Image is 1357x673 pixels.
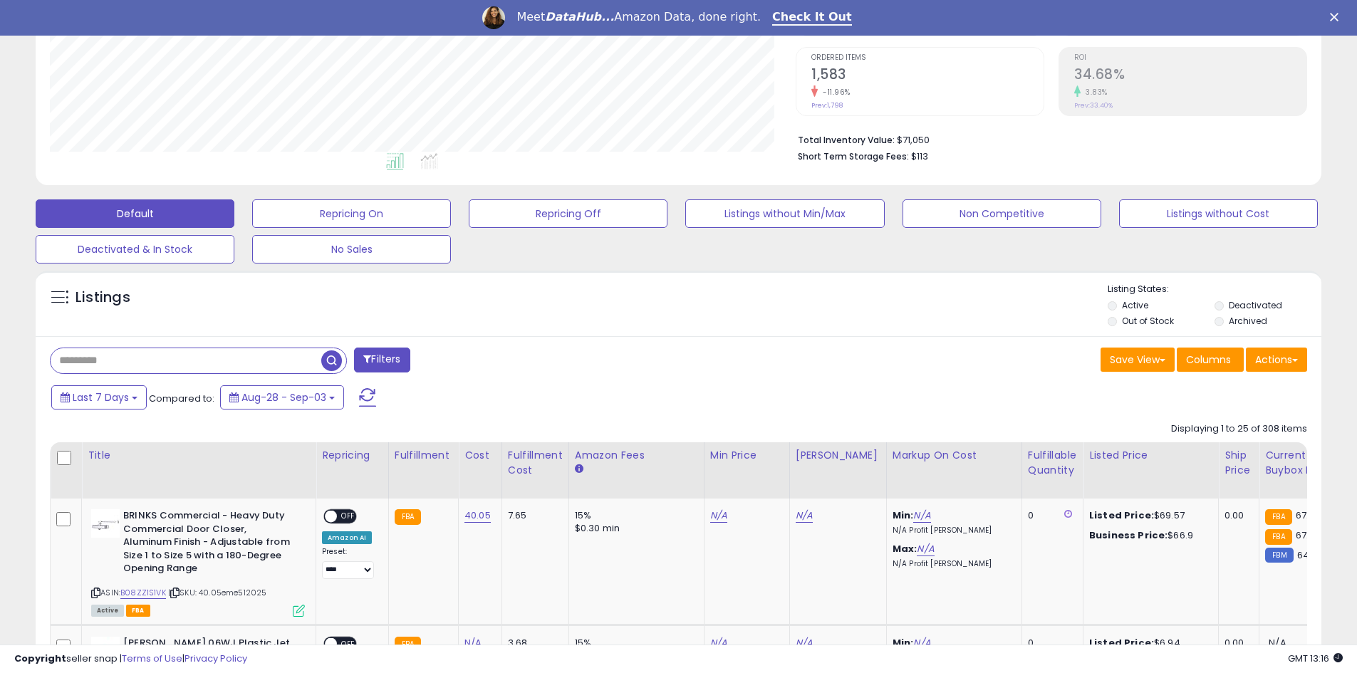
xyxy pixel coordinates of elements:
[184,652,247,665] a: Privacy Policy
[469,199,667,228] button: Repricing Off
[1089,509,1207,522] div: $69.57
[1028,448,1077,478] div: Fulfillable Quantity
[76,288,130,308] h5: Listings
[893,559,1011,569] p: N/A Profit [PERSON_NAME]
[575,448,698,463] div: Amazon Fees
[575,509,693,522] div: 15%
[91,509,120,538] img: 21iSD3qOezL._SL40_.jpg
[73,390,129,405] span: Last 7 Days
[798,150,909,162] b: Short Term Storage Fees:
[798,134,895,146] b: Total Inventory Value:
[575,463,583,476] small: Amazon Fees.
[1265,548,1293,563] small: FBM
[1101,348,1175,372] button: Save View
[1119,199,1318,228] button: Listings without Cost
[1089,528,1168,542] b: Business Price:
[464,508,491,523] a: 40.05
[1074,66,1306,85] h2: 34.68%
[1108,283,1321,296] p: Listing States:
[913,508,930,523] a: N/A
[917,542,934,556] a: N/A
[120,587,166,599] a: B08ZZ1S1VK
[322,531,372,544] div: Amazon AI
[1186,353,1231,367] span: Columns
[685,199,884,228] button: Listings without Min/Max
[395,509,421,525] small: FBA
[14,652,247,666] div: seller snap | |
[798,130,1296,147] li: $71,050
[122,652,182,665] a: Terms of Use
[14,652,66,665] strong: Copyright
[322,448,383,463] div: Repricing
[1265,509,1291,525] small: FBA
[1177,348,1244,372] button: Columns
[464,448,496,463] div: Cost
[710,448,784,463] div: Min Price
[241,390,326,405] span: Aug-28 - Sep-03
[796,448,880,463] div: [PERSON_NAME]
[1296,508,1321,522] span: 67.94
[1171,422,1307,436] div: Displaying 1 to 25 of 308 items
[893,526,1011,536] p: N/A Profit [PERSON_NAME]
[1028,509,1072,522] div: 0
[893,508,914,522] b: Min:
[1074,101,1113,110] small: Prev: 33.40%
[1081,87,1108,98] small: 3.83%
[51,385,147,409] button: Last 7 Days
[903,199,1101,228] button: Non Competitive
[36,199,234,228] button: Default
[1229,299,1282,311] label: Deactivated
[395,448,452,463] div: Fulfillment
[1229,315,1267,327] label: Archived
[126,605,150,617] span: FBA
[796,508,813,523] a: N/A
[575,522,693,535] div: $0.30 min
[1089,508,1154,522] b: Listed Price:
[893,542,917,555] b: Max:
[811,54,1044,62] span: Ordered Items
[354,348,410,372] button: Filters
[710,508,727,523] a: N/A
[811,101,843,110] small: Prev: 1,798
[1296,528,1321,542] span: 67.99
[811,66,1044,85] h2: 1,583
[772,10,852,26] a: Check It Out
[1225,448,1253,478] div: Ship Price
[886,442,1021,499] th: The percentage added to the cost of goods (COGS) that forms the calculator for Min & Max prices.
[818,87,851,98] small: -11.96%
[252,235,451,264] button: No Sales
[1288,652,1343,665] span: 2025-09-11 13:16 GMT
[545,10,614,24] i: DataHub...
[1265,448,1338,478] div: Current Buybox Price
[252,199,451,228] button: Repricing On
[168,587,267,598] span: | SKU: 40.05eme512025
[322,547,378,579] div: Preset:
[482,6,505,29] img: Profile image for Georgie
[893,448,1016,463] div: Markup on Cost
[1122,315,1174,327] label: Out of Stock
[337,511,360,523] span: OFF
[911,150,928,163] span: $113
[1225,509,1248,522] div: 0.00
[91,509,305,615] div: ASIN:
[1074,54,1306,62] span: ROI
[1297,548,1324,562] span: 64.95
[1246,348,1307,372] button: Actions
[123,509,296,579] b: BRINKS Commercial - Heavy Duty Commercial Door Closer, Aluminum Finish - Adjustable from Size 1 t...
[1089,529,1207,542] div: $66.9
[1265,529,1291,545] small: FBA
[91,605,124,617] span: All listings currently available for purchase on Amazon
[149,392,214,405] span: Compared to:
[508,448,563,478] div: Fulfillment Cost
[88,448,310,463] div: Title
[220,385,344,409] button: Aug-28 - Sep-03
[1122,299,1148,311] label: Active
[36,235,234,264] button: Deactivated & In Stock
[1089,448,1212,463] div: Listed Price
[1330,13,1344,21] div: Close
[516,10,761,24] div: Meet Amazon Data, done right.
[508,509,558,522] div: 7.65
